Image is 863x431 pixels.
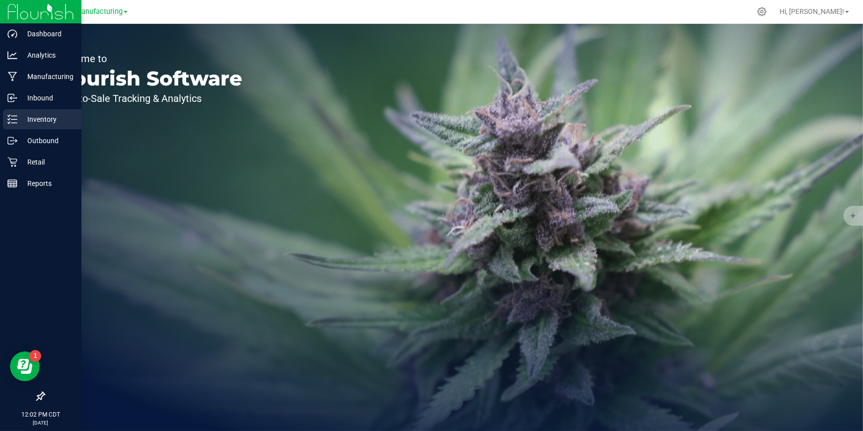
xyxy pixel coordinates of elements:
p: Flourish Software [54,69,242,88]
iframe: Resource center unread badge [29,350,41,362]
span: Manufacturing [75,7,123,16]
p: Dashboard [17,28,77,40]
inline-svg: Dashboard [7,29,17,39]
p: 12:02 PM CDT [4,410,77,419]
inline-svg: Inbound [7,93,17,103]
inline-svg: Reports [7,178,17,188]
p: Inventory [17,113,77,125]
p: Analytics [17,49,77,61]
p: Manufacturing [17,71,77,83]
p: Seed-to-Sale Tracking & Analytics [54,93,242,103]
inline-svg: Manufacturing [7,72,17,82]
p: Welcome to [54,54,242,64]
div: Manage settings [756,7,768,16]
p: Inbound [17,92,77,104]
inline-svg: Inventory [7,114,17,124]
inline-svg: Retail [7,157,17,167]
p: Reports [17,177,77,189]
p: Outbound [17,135,77,147]
span: Hi, [PERSON_NAME]! [780,7,844,15]
p: Retail [17,156,77,168]
iframe: Resource center [10,351,40,381]
inline-svg: Outbound [7,136,17,146]
inline-svg: Analytics [7,50,17,60]
p: [DATE] [4,419,77,427]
